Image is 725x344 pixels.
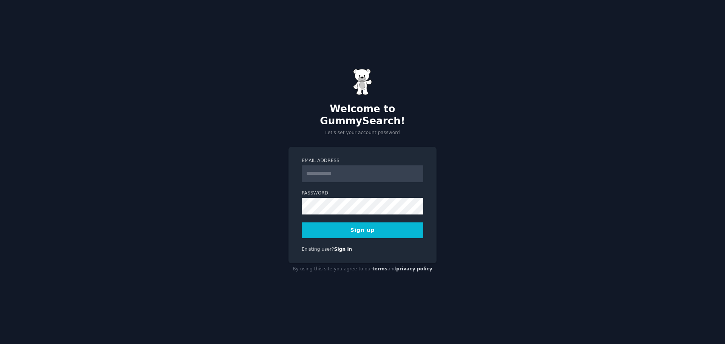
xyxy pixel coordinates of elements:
[288,263,437,275] div: By using this site you agree to our and
[288,130,437,136] p: Let's set your account password
[396,266,432,271] a: privacy policy
[302,157,423,164] label: Email Address
[353,69,372,95] img: Gummy Bear
[302,222,423,238] button: Sign up
[302,247,334,252] span: Existing user?
[334,247,352,252] a: Sign in
[372,266,387,271] a: terms
[288,103,437,127] h2: Welcome to GummySearch!
[302,190,423,197] label: Password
